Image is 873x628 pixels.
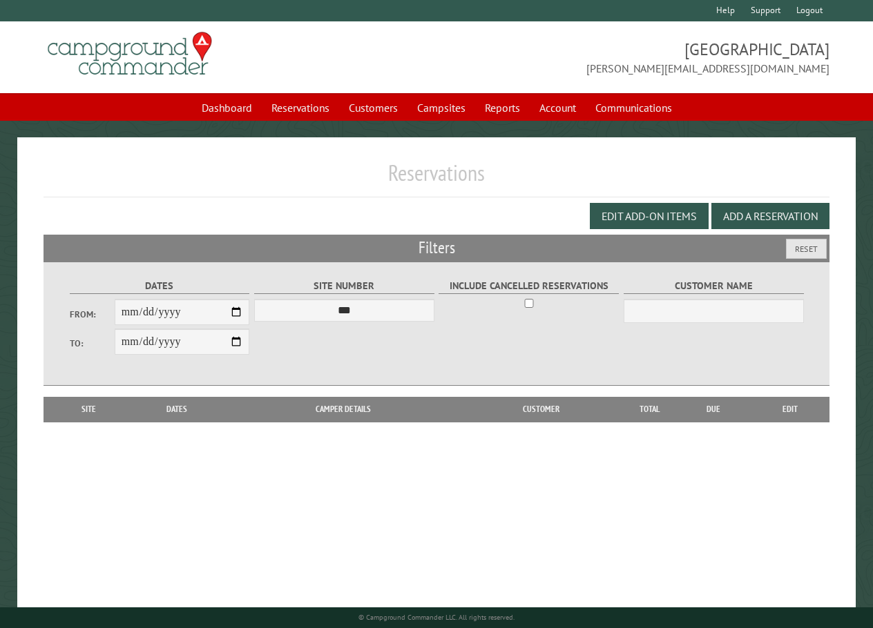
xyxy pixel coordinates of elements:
[340,95,406,121] a: Customers
[587,95,680,121] a: Communications
[460,397,622,422] th: Customer
[44,235,829,261] h2: Filters
[70,278,250,294] label: Dates
[751,397,829,422] th: Edit
[44,159,829,197] h1: Reservations
[358,613,515,622] small: © Campground Commander LLC. All rights reserved.
[70,337,115,350] label: To:
[193,95,260,121] a: Dashboard
[439,278,619,294] label: Include Cancelled Reservations
[531,95,584,121] a: Account
[711,203,829,229] button: Add a Reservation
[409,95,474,121] a: Campsites
[263,95,338,121] a: Reservations
[70,308,115,321] label: From:
[254,278,434,294] label: Site Number
[624,278,804,294] label: Customer Name
[50,397,126,422] th: Site
[127,397,227,422] th: Dates
[44,27,216,81] img: Campground Commander
[622,397,677,422] th: Total
[436,38,829,77] span: [GEOGRAPHIC_DATA] [PERSON_NAME][EMAIL_ADDRESS][DOMAIN_NAME]
[590,203,709,229] button: Edit Add-on Items
[227,397,461,422] th: Camper Details
[477,95,528,121] a: Reports
[786,239,827,259] button: Reset
[677,397,751,422] th: Due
